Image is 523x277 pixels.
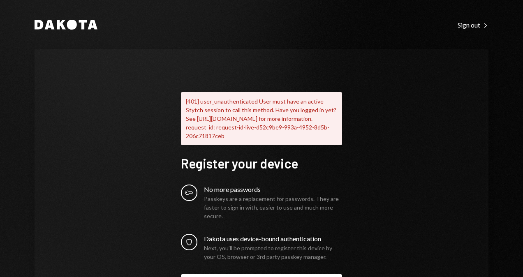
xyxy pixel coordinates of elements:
[204,185,342,194] div: No more passwords
[181,92,342,145] div: [401] user_unauthenticated User must have an active Stytch session to call this method. Have you ...
[181,155,342,171] h1: Register your device
[458,21,488,29] div: Sign out
[204,234,342,244] div: Dakota uses device-bound authentication
[204,244,342,261] div: Next, you’ll be prompted to register this device by your OS, browser or 3rd party passkey manager.
[458,20,488,29] a: Sign out
[204,194,342,220] div: Passkeys are a replacement for passwords. They are faster to sign in with, easier to use and much...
